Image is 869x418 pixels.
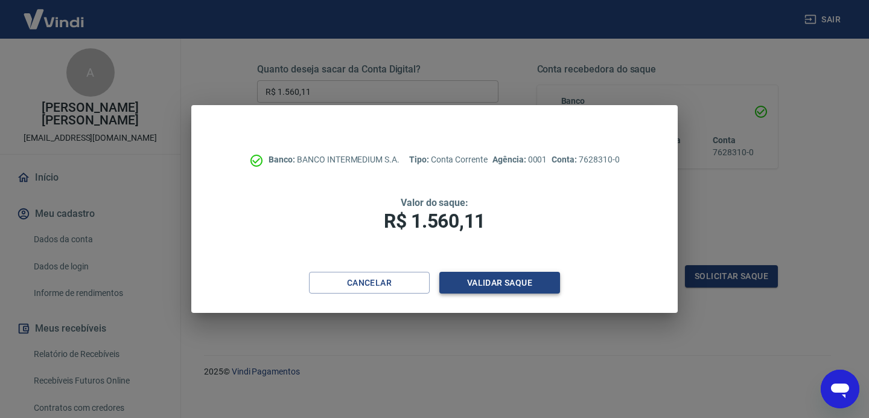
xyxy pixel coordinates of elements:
span: Valor do saque: [401,197,468,208]
button: Cancelar [309,272,430,294]
span: Conta: [552,155,579,164]
span: Tipo: [409,155,431,164]
span: R$ 1.560,11 [384,210,485,233]
iframe: Botão para abrir a janela de mensagens [821,370,859,408]
span: Agência: [492,155,528,164]
p: 0001 [492,153,547,166]
button: Validar saque [439,272,560,294]
span: Banco: [269,155,297,164]
p: 7628310-0 [552,153,619,166]
p: Conta Corrente [409,153,488,166]
p: BANCO INTERMEDIUM S.A. [269,153,399,166]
